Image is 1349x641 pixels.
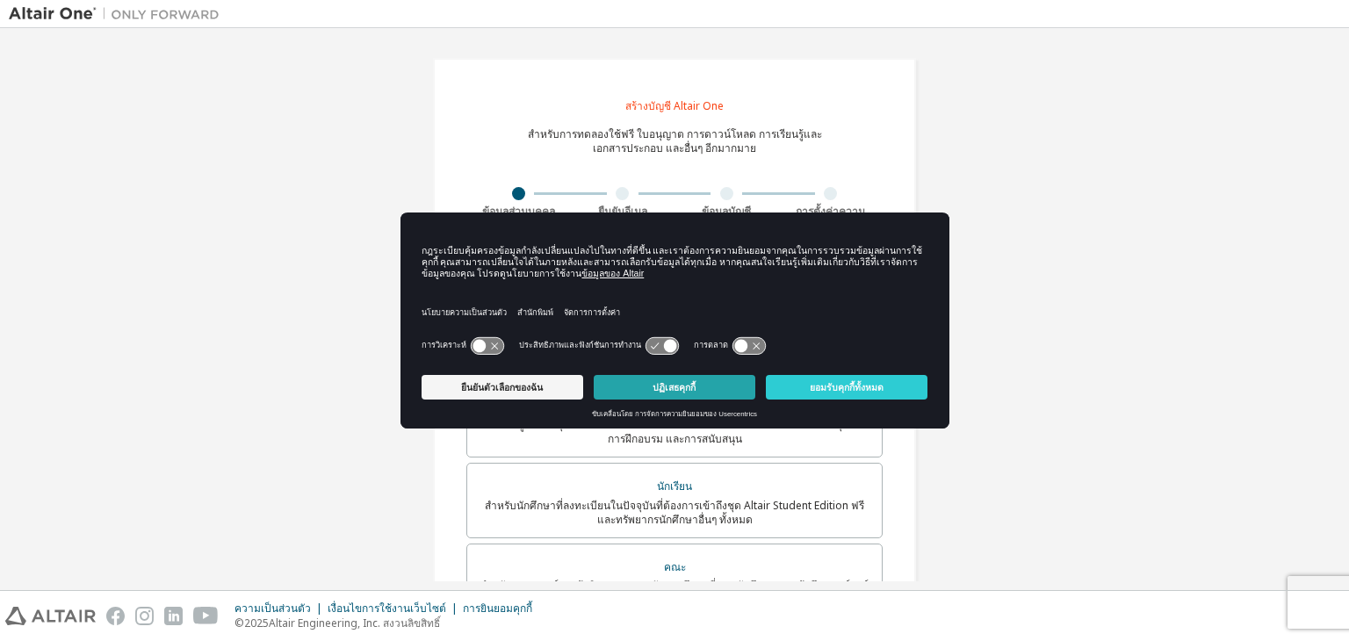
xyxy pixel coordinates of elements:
[9,5,228,23] img: อัลแตร์วัน
[528,126,822,141] font: สำหรับการทดลองใช้ฟรี ใบอนุญาต การดาวน์โหลด การเรียนรู้และ
[593,140,756,155] font: เอกสารประกอบ และอื่นๆ อีกมากมาย
[598,204,647,219] font: ยืนยันอีเมล
[463,601,532,616] font: การยินยอมคุกกี้
[485,498,864,527] font: สำหรับนักศึกษาที่ลงทะเบียนในปัจจุบันที่ต้องการเข้าถึงชุด Altair Student Edition ฟรีและทรัพยากรนัก...
[269,616,440,630] font: Altair Engineering, Inc. สงวนลิขสิทธิ์
[702,204,751,219] font: ข้อมูลบัญชี
[796,204,865,233] font: การตั้งค่าความปลอดภัย
[234,601,311,616] font: ความเป็นส่วนตัว
[482,204,555,219] font: ข้อมูลส่วนบุคคล
[664,559,686,574] font: คณะ
[480,578,869,607] font: สำหรับคณาจารย์และผู้บริหารของสถาบันการศึกษาที่ดูแลนักศึกษาและเข้าถึงซอฟต์แวร์เพื่อวัตถุประสงค์ทาง...
[625,98,724,113] font: สร้างบัญชี Altair One
[244,616,269,630] font: 2025
[5,607,96,625] img: altair_logo.svg
[328,601,446,616] font: เงื่อนไขการใช้งานเว็บไซต์
[164,607,183,625] img: linkedin.svg
[193,607,219,625] img: youtube.svg
[135,607,154,625] img: instagram.svg
[234,616,244,630] font: ©
[657,479,692,493] font: นักเรียน
[106,607,125,625] img: facebook.svg
[487,417,863,446] font: สำหรับลูกค้าปัจจุบันที่ต้องการเข้าถึงการดาวน์โหลดซอฟต์แวร์ ทรัพยากร HPC ชุมชน การฝึกอบรม และการสน...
